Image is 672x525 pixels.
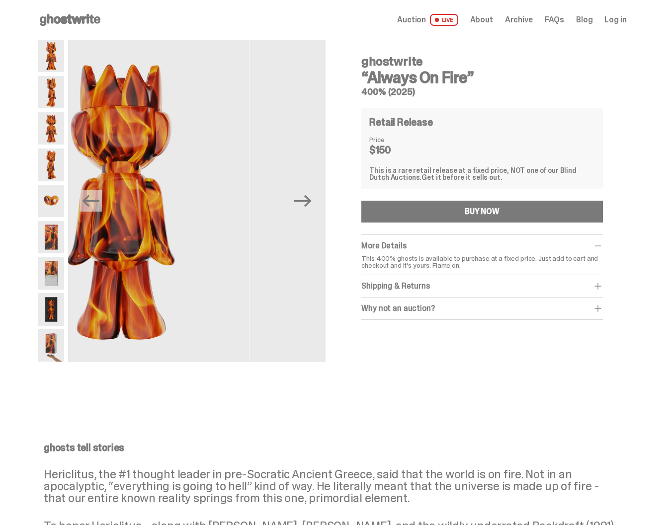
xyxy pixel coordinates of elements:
[361,56,602,68] h4: ghostwrite
[38,329,64,362] img: Always-On-Fire---Website-Archive.2522XX.png
[250,40,508,362] img: Always-On-Fire---Website-Archive.2489X.png
[397,16,426,24] span: Auction
[38,185,64,217] img: Always-On-Fire---Website-Archive.2490X.png
[465,208,500,216] div: BUY NOW
[361,303,602,313] div: Why not an auction?
[545,16,564,24] a: FAQs
[361,255,602,269] p: This 400% ghosts is available to purchase at a fixed price. Just add to cart and checkout and it'...
[576,16,592,24] a: Blog
[505,16,533,24] a: Archive
[38,221,64,253] img: Always-On-Fire---Website-Archive.2491X.png
[397,14,458,26] a: Auction LIVE
[38,76,64,108] img: Always-On-Fire---Website-Archive.2485X.png
[38,149,64,181] img: Always-On-Fire---Website-Archive.2489X.png
[361,240,406,251] span: More Details
[421,173,502,182] span: Get it before it sells out.
[38,257,64,290] img: Always-On-Fire---Website-Archive.2494X.png
[430,14,458,26] span: LIVE
[470,16,493,24] a: About
[604,16,626,24] a: Log in
[38,40,64,72] img: Always-On-Fire---Website-Archive.2484X.png
[292,190,314,212] button: Next
[369,167,594,181] div: This is a rare retail release at a fixed price, NOT one of our Blind Dutch Auctions.
[361,87,602,96] h5: 400% (2025)
[361,70,602,85] h3: “Always On Fire”
[80,190,102,212] button: Previous
[44,443,621,452] p: ghosts tell stories
[369,145,419,155] dd: $150
[38,112,64,145] img: Always-On-Fire---Website-Archive.2487X.png
[369,117,432,127] h4: Retail Release
[361,281,602,291] div: Shipping & Returns
[361,201,602,223] button: BUY NOW
[369,136,419,143] dt: Price
[44,468,621,504] p: Hericlitus, the #1 thought leader in pre-Socratic Ancient Greece, said that the world is on fire....
[38,293,64,325] img: Always-On-Fire---Website-Archive.2497X.png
